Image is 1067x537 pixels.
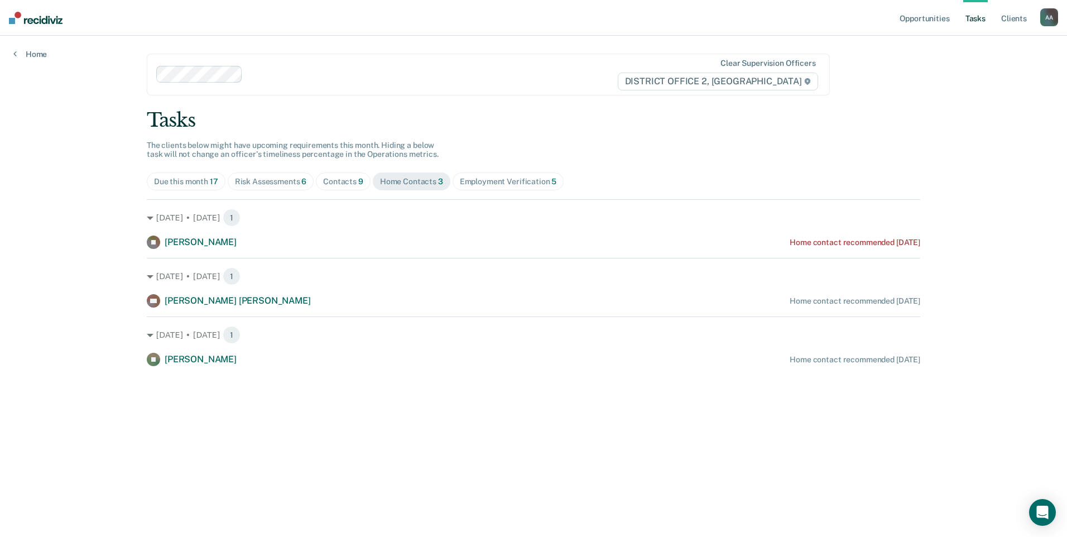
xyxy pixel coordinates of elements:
[165,295,311,306] span: [PERSON_NAME] [PERSON_NAME]
[165,354,237,365] span: [PERSON_NAME]
[147,141,439,159] span: The clients below might have upcoming requirements this month. Hiding a below task will not chang...
[790,296,920,306] div: Home contact recommended [DATE]
[720,59,815,68] div: Clear supervision officers
[1040,8,1058,26] div: A A
[301,177,306,186] span: 6
[9,12,63,24] img: Recidiviz
[223,326,241,344] span: 1
[358,177,363,186] span: 9
[13,49,47,59] a: Home
[223,209,241,227] span: 1
[165,237,237,247] span: [PERSON_NAME]
[551,177,556,186] span: 5
[223,267,241,285] span: 1
[147,109,920,132] div: Tasks
[438,177,443,186] span: 3
[790,238,920,247] div: Home contact recommended [DATE]
[147,267,920,285] div: [DATE] • [DATE] 1
[380,177,443,186] div: Home Contacts
[790,355,920,365] div: Home contact recommended [DATE]
[147,209,920,227] div: [DATE] • [DATE] 1
[210,177,218,186] span: 17
[147,326,920,344] div: [DATE] • [DATE] 1
[323,177,363,186] div: Contacts
[618,73,818,90] span: DISTRICT OFFICE 2, [GEOGRAPHIC_DATA]
[1040,8,1058,26] button: AA
[235,177,307,186] div: Risk Assessments
[460,177,557,186] div: Employment Verification
[154,177,218,186] div: Due this month
[1029,499,1056,526] div: Open Intercom Messenger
